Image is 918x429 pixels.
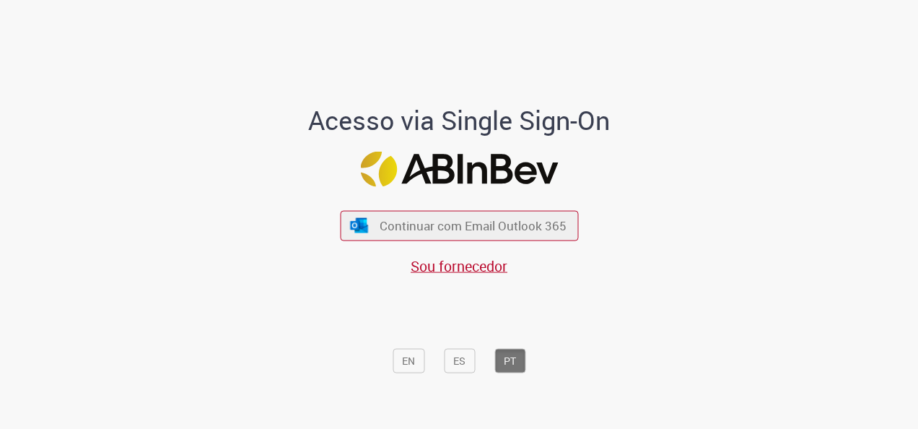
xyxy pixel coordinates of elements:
[444,348,475,373] button: ES
[494,348,525,373] button: PT
[380,217,567,234] span: Continuar com Email Outlook 365
[393,348,424,373] button: EN
[259,105,660,134] h1: Acesso via Single Sign-On
[411,256,507,275] a: Sou fornecedor
[340,211,578,240] button: ícone Azure/Microsoft 360 Continuar com Email Outlook 365
[360,152,558,187] img: Logo ABInBev
[349,217,370,233] img: ícone Azure/Microsoft 360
